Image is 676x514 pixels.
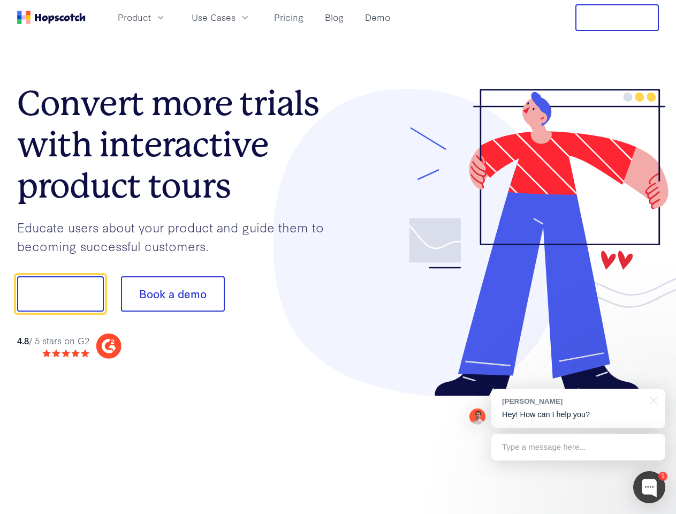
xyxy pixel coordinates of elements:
div: [PERSON_NAME] [502,396,644,406]
span: Product [118,11,151,24]
img: Mark Spera [469,409,485,425]
button: Book a demo [121,276,225,312]
a: Blog [321,9,348,26]
p: Hey! How can I help you? [502,409,655,420]
button: Show me! [17,276,104,312]
div: Type a message here... [491,434,665,460]
h1: Convert more trials with interactive product tours [17,83,338,206]
a: Demo [361,9,394,26]
a: Pricing [270,9,308,26]
button: Use Cases [185,9,257,26]
div: / 5 stars on G2 [17,334,89,347]
strong: 4.8 [17,334,29,346]
span: Use Cases [192,11,236,24]
button: Product [111,9,172,26]
p: Educate users about your product and guide them to becoming successful customers. [17,218,338,255]
a: Home [17,11,86,24]
button: Free Trial [575,4,659,31]
div: 1 [658,472,667,481]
